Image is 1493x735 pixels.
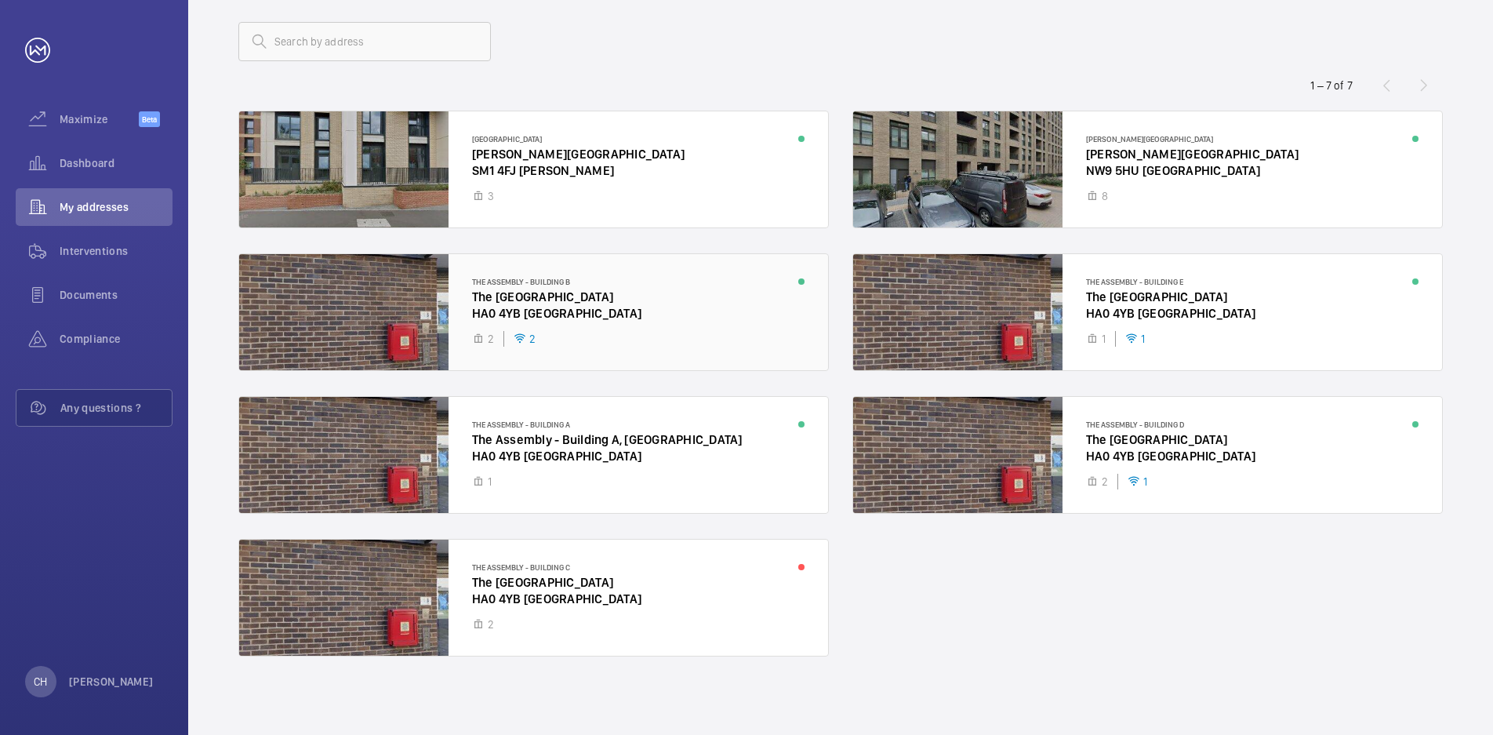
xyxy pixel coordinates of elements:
span: Any questions ? [60,400,172,416]
span: My addresses [60,199,173,215]
span: Compliance [60,331,173,347]
span: Beta [139,111,160,127]
p: CH [34,674,47,690]
div: 1 – 7 of 7 [1310,78,1353,93]
span: Maximize [60,111,139,127]
input: Search by address [238,22,491,61]
p: [PERSON_NAME] [69,674,154,690]
span: Interventions [60,243,173,259]
span: Dashboard [60,155,173,171]
span: Documents [60,287,173,303]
